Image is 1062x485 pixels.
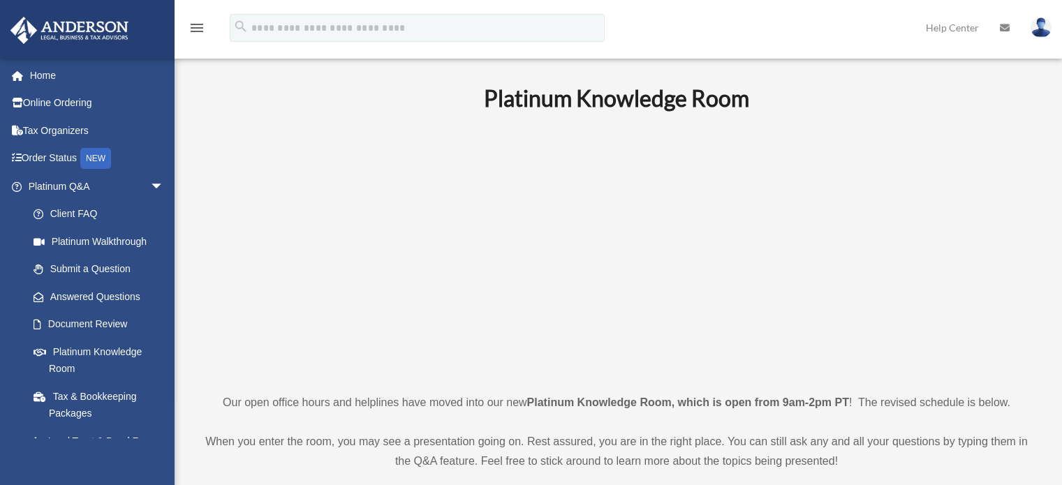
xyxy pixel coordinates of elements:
[199,432,1034,471] p: When you enter the room, you may see a presentation going on. Rest assured, you are in the right ...
[10,144,185,173] a: Order StatusNEW
[189,24,205,36] a: menu
[150,172,178,201] span: arrow_drop_down
[80,148,111,169] div: NEW
[20,200,185,228] a: Client FAQ
[189,20,205,36] i: menu
[20,338,178,382] a: Platinum Knowledge Room
[6,17,133,44] img: Anderson Advisors Platinum Portal
[527,396,849,408] strong: Platinum Knowledge Room, which is open from 9am-2pm PT
[199,393,1034,412] p: Our open office hours and helplines have moved into our new ! The revised schedule is below.
[484,84,749,112] b: Platinum Knowledge Room
[20,382,185,427] a: Tax & Bookkeeping Packages
[1031,17,1052,38] img: User Pic
[233,19,249,34] i: search
[20,283,185,311] a: Answered Questions
[20,255,185,283] a: Submit a Question
[10,89,185,117] a: Online Ordering
[10,172,185,200] a: Platinum Q&Aarrow_drop_down
[407,131,826,367] iframe: 231110_Toby_KnowledgeRoom
[20,311,185,338] a: Document Review
[20,427,185,455] a: Land Trust & Deed Forum
[20,227,185,255] a: Platinum Walkthrough
[10,117,185,144] a: Tax Organizers
[10,61,185,89] a: Home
